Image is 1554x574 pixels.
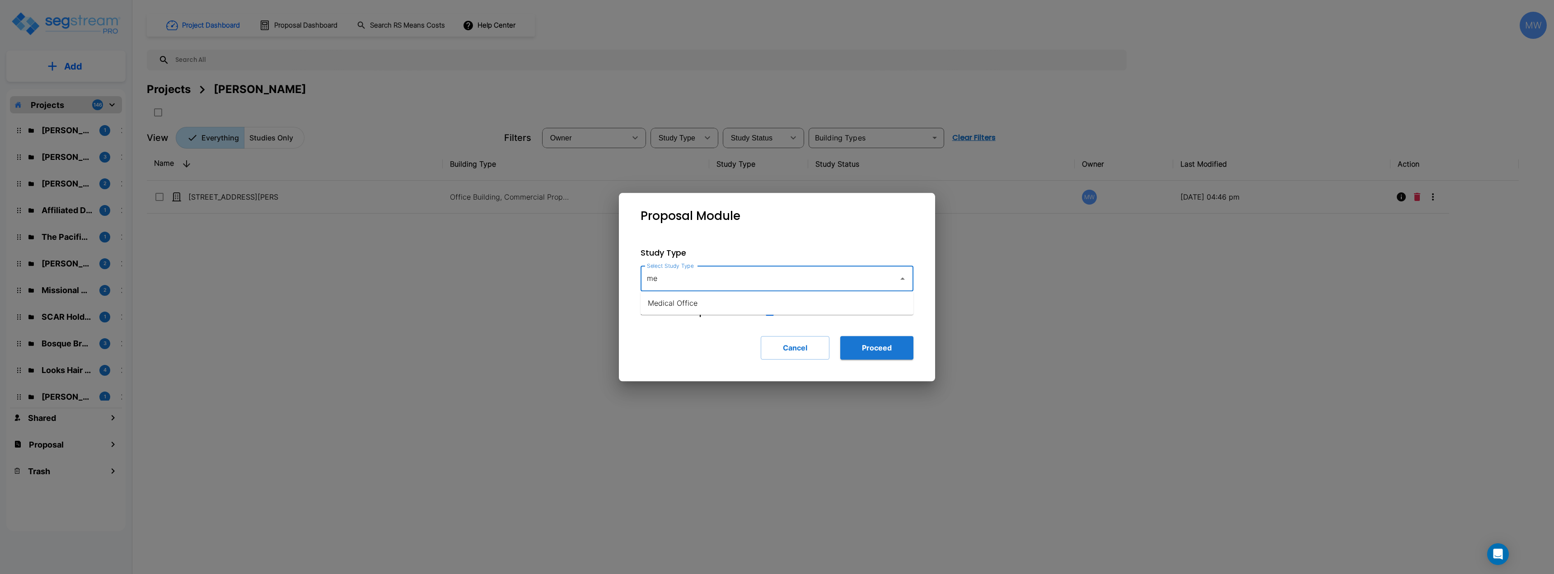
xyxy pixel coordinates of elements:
[761,336,829,359] button: Cancel
[840,336,913,359] button: Proceed
[641,295,913,311] li: Medical Office
[641,247,913,259] p: Study Type
[1487,543,1509,565] div: Open Intercom Messenger
[641,207,740,225] p: Proposal Module
[647,262,694,270] label: Select Study Type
